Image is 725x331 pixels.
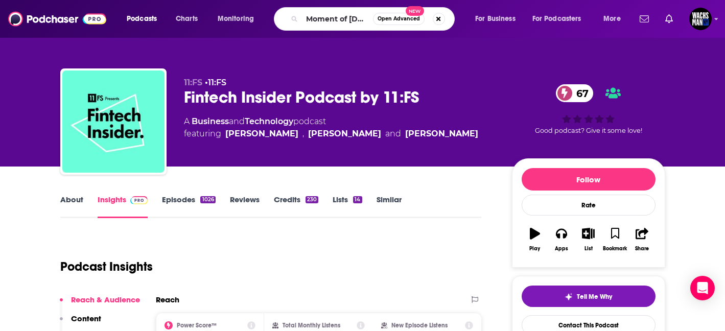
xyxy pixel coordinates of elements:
[602,221,628,258] button: Bookmark
[283,322,340,329] h2: Total Monthly Listens
[596,11,634,27] button: open menu
[377,195,402,218] a: Similar
[60,259,153,274] h1: Podcast Insights
[529,246,540,252] div: Play
[628,221,655,258] button: Share
[577,293,612,301] span: Tell Me Why
[60,295,140,314] button: Reach & Audience
[532,12,581,26] span: For Podcasters
[406,6,424,16] span: New
[184,128,478,140] span: featuring
[636,10,653,28] a: Show notifications dropdown
[522,221,548,258] button: Play
[391,322,448,329] h2: New Episode Listens
[205,78,226,87] span: •
[548,221,575,258] button: Apps
[522,195,656,216] div: Rate
[378,16,420,21] span: Open Advanced
[245,116,293,126] a: Technology
[385,128,401,140] span: and
[566,84,594,102] span: 67
[526,11,596,27] button: open menu
[661,10,677,28] a: Show notifications dropdown
[229,116,245,126] span: and
[468,11,528,27] button: open menu
[184,78,202,87] span: 11:FS
[512,78,665,141] div: 67Good podcast? Give it some love!
[60,195,83,218] a: About
[177,322,217,329] h2: Power Score™
[555,246,568,252] div: Apps
[522,168,656,191] button: Follow
[306,196,318,203] div: 230
[208,78,226,87] a: 11:FS
[211,11,267,27] button: open menu
[225,128,298,140] div: [PERSON_NAME]
[333,195,362,218] a: Lists14
[565,293,573,301] img: tell me why sparkle
[176,12,198,26] span: Charts
[274,195,318,218] a: Credits230
[475,12,516,26] span: For Business
[522,286,656,307] button: tell me why sparkleTell Me Why
[71,295,140,304] p: Reach & Audience
[690,276,715,300] div: Open Intercom Messenger
[635,246,649,252] div: Share
[162,195,215,218] a: Episodes1026
[192,116,229,126] a: Business
[302,11,373,27] input: Search podcasts, credits, & more...
[535,127,642,134] span: Good podcast? Give it some love!
[8,9,106,29] img: Podchaser - Follow, Share and Rate Podcasts
[200,196,215,203] div: 1026
[603,12,621,26] span: More
[575,221,601,258] button: List
[184,115,478,140] div: A podcast
[156,295,179,304] h2: Reach
[120,11,170,27] button: open menu
[603,246,627,252] div: Bookmark
[689,8,712,30] button: Show profile menu
[71,314,101,323] p: Content
[98,195,148,218] a: InsightsPodchaser Pro
[353,196,362,203] div: 14
[284,7,464,31] div: Search podcasts, credits, & more...
[218,12,254,26] span: Monitoring
[689,8,712,30] img: User Profile
[584,246,593,252] div: List
[689,8,712,30] span: Logged in as WachsmanNY
[130,196,148,204] img: Podchaser Pro
[556,84,594,102] a: 67
[302,128,304,140] span: ,
[230,195,260,218] a: Reviews
[62,70,165,173] img: Fintech Insider Podcast by 11:FS
[169,11,204,27] a: Charts
[405,128,478,140] a: Sarah Kocianski
[308,128,381,140] div: [PERSON_NAME]
[373,13,425,25] button: Open AdvancedNew
[127,12,157,26] span: Podcasts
